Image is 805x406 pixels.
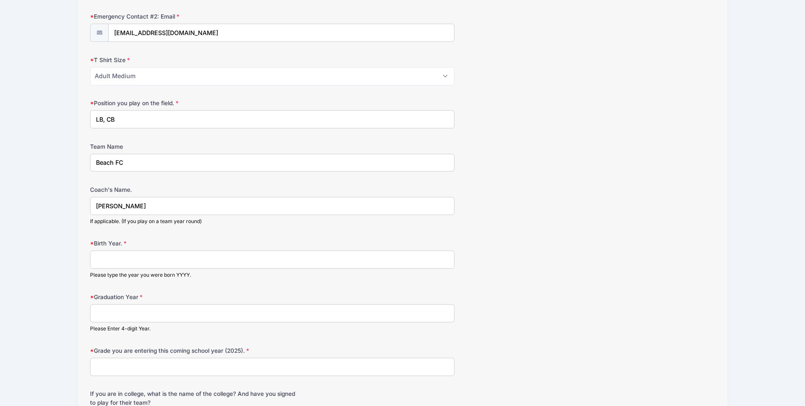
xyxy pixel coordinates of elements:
[90,99,298,107] label: Position you play on the field.
[90,218,455,225] div: If applicable. (If you play on a team year round)
[90,12,298,21] label: Emergency Contact #2: Email
[108,24,455,42] input: email@email.com
[90,142,298,151] label: Team Name
[90,293,298,301] label: Graduation Year
[90,325,455,332] div: Please Enter 4-digit Year.
[90,239,298,248] label: Birth Year.
[90,346,298,355] label: Grade you are entering this coming school year (2025).
[90,56,298,64] label: T Shirt Size
[90,185,298,194] label: Coach's Name.
[90,271,455,279] div: Please type the year you were born YYYY.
